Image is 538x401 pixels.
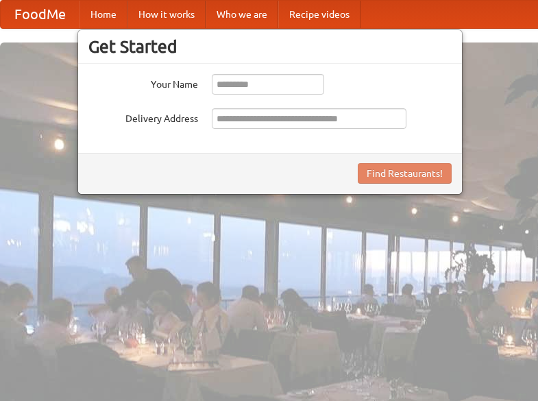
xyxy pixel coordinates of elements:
[88,36,452,57] h3: Get Started
[1,1,80,28] a: FoodMe
[206,1,278,28] a: Who we are
[127,1,206,28] a: How it works
[278,1,360,28] a: Recipe videos
[88,74,198,91] label: Your Name
[88,108,198,125] label: Delivery Address
[80,1,127,28] a: Home
[358,163,452,184] button: Find Restaurants!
